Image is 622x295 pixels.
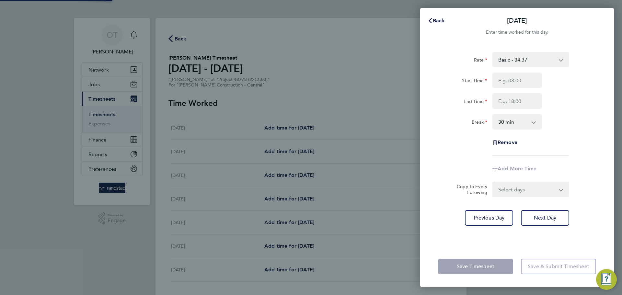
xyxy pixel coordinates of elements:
span: Back [433,17,445,24]
input: E.g. 08:00 [492,73,542,88]
span: Next Day [534,215,556,221]
label: Copy To Every Following [452,184,487,195]
p: [DATE] [507,16,527,25]
input: E.g. 18:00 [492,93,542,109]
span: Remove [498,139,517,145]
button: Back [421,14,451,27]
span: Previous Day [474,215,505,221]
button: Engage Resource Center [596,269,617,290]
div: Enter time worked for this day. [420,28,614,36]
button: Previous Day [465,210,513,226]
label: Break [472,119,487,127]
button: Next Day [521,210,569,226]
label: Start Time [462,78,487,85]
label: Rate [474,57,487,65]
button: Remove [492,140,517,145]
label: End Time [464,98,487,106]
